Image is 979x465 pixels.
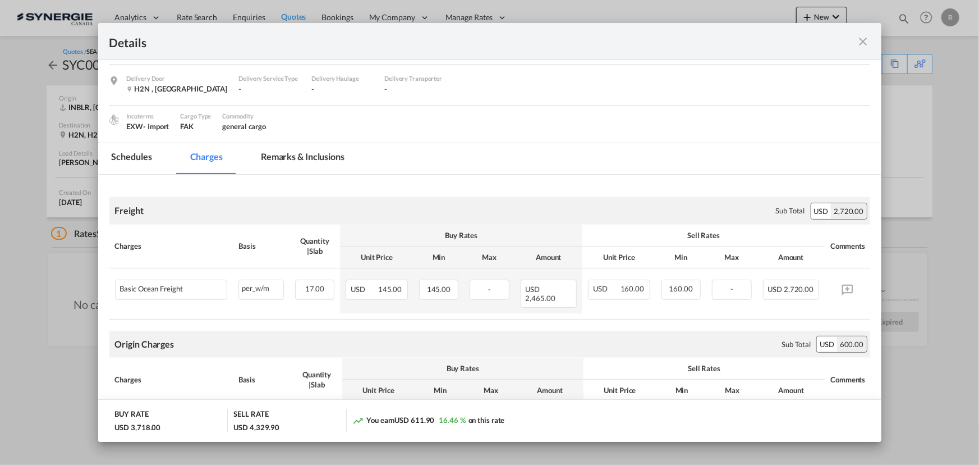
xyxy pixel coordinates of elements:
th: Max [464,247,514,268]
md-tab-item: Charges [177,143,236,174]
span: USD [351,285,376,294]
span: 145.00 [378,285,402,294]
div: 2,720.00 [831,203,866,219]
th: Comments [825,225,870,268]
md-icon: icon-close fg-AAA8AD m-0 cursor [857,35,870,48]
th: Min [656,247,706,268]
span: USD 611.90 [394,416,434,425]
div: You earn on this rate [352,415,504,427]
div: Sell Rates [588,230,819,240]
div: Freight [115,204,144,217]
th: Amount [757,247,825,268]
md-icon: icon-trending-up [352,415,364,426]
div: USD 4,329.90 [233,422,279,432]
div: USD [811,203,831,219]
th: Unit Price [582,247,656,268]
div: Delivery Door [127,74,228,84]
div: Basis [238,241,283,251]
th: Amount [515,247,583,268]
div: - import [143,121,169,131]
span: 160.00 [669,284,693,293]
span: 160.00 [621,284,644,293]
div: Delivery Transporter [384,74,446,84]
th: Max [707,380,757,402]
div: Sub Total [782,339,811,349]
div: Quantity | Slab [297,370,337,390]
span: - [730,284,733,293]
md-pagination-wrapper: Use the left and right arrow keys to navigate between tabs [98,143,369,174]
div: 600.00 [837,336,866,352]
th: Max [706,247,757,268]
th: Min [413,247,464,268]
div: Origin Charges [115,338,174,350]
div: Sub Total [775,206,805,216]
div: BUY RATE [115,409,149,422]
div: USD [817,336,837,352]
div: Commodity [222,111,266,121]
div: - [238,84,300,94]
div: Quantity | Slab [295,236,334,256]
img: cargo.png [108,113,120,126]
div: Details [109,34,794,48]
th: Unit Price [340,247,413,268]
th: Min [415,380,466,402]
span: USD [526,285,542,294]
span: USD [593,284,619,293]
th: Min [656,380,707,402]
div: Basic Ocean Freight [120,285,183,293]
span: 16.46 % [439,416,465,425]
div: FAK [180,121,211,131]
div: Delivery Haulage [311,74,373,84]
span: 2,720.00 [784,285,813,294]
md-tab-item: Remarks & Inclusions [247,143,358,174]
div: SELL RATE [233,409,268,422]
span: 145.00 [427,285,451,294]
th: Unit Price [583,380,656,402]
div: Buy Rates [348,363,578,373]
div: Charges [115,241,228,251]
span: - [488,285,491,294]
div: USD 3,718.00 [115,422,161,432]
th: Amount [516,380,583,402]
div: - [384,84,446,94]
div: Basis [238,375,286,385]
div: H2N , Canada [127,84,228,94]
div: Charges [115,375,227,385]
span: general cargo [222,122,266,131]
th: Unit Price [342,380,415,402]
th: Max [466,380,516,402]
div: Buy Rates [346,230,577,240]
span: 2,465.00 [526,294,555,303]
md-tab-item: Schedules [98,143,166,174]
div: EXW [127,121,169,131]
div: per_w/m [239,280,283,294]
div: Delivery Service Type [238,74,300,84]
span: 17.00 [305,284,325,293]
div: Incoterms [127,111,169,121]
span: USD [768,285,783,294]
th: Amount [757,380,825,402]
th: Comments [825,358,870,402]
md-dialog: Port of Loading ... [98,23,881,441]
div: Cargo Type [180,111,211,121]
div: Sell Rates [589,363,819,373]
div: - [311,84,373,94]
